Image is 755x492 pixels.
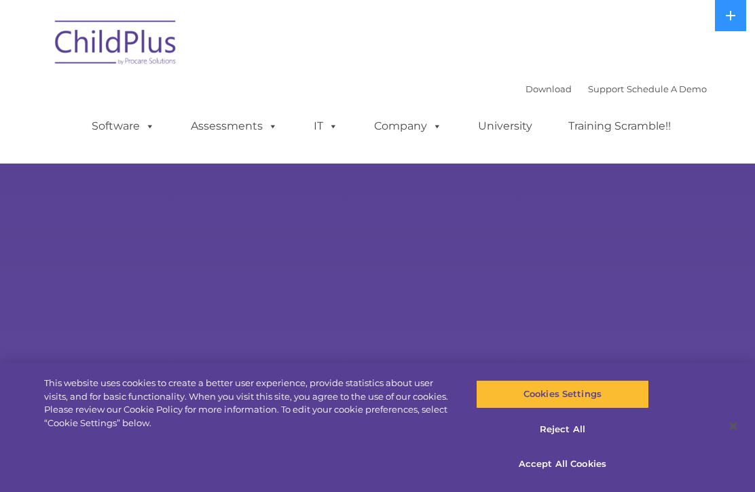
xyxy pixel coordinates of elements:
[588,83,624,94] a: Support
[48,11,184,79] img: ChildPlus by Procare Solutions
[361,113,456,140] a: Company
[78,113,168,140] a: Software
[476,450,650,478] button: Accept All Cookies
[555,113,684,140] a: Training Scramble!!
[718,411,748,441] button: Close
[177,113,291,140] a: Assessments
[44,377,453,430] div: This website uses cookies to create a better user experience, provide statistics about user visit...
[464,113,546,140] a: University
[526,83,572,94] a: Download
[526,83,707,94] font: |
[627,83,707,94] a: Schedule A Demo
[476,415,650,444] button: Reject All
[300,113,352,140] a: IT
[476,380,650,409] button: Cookies Settings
